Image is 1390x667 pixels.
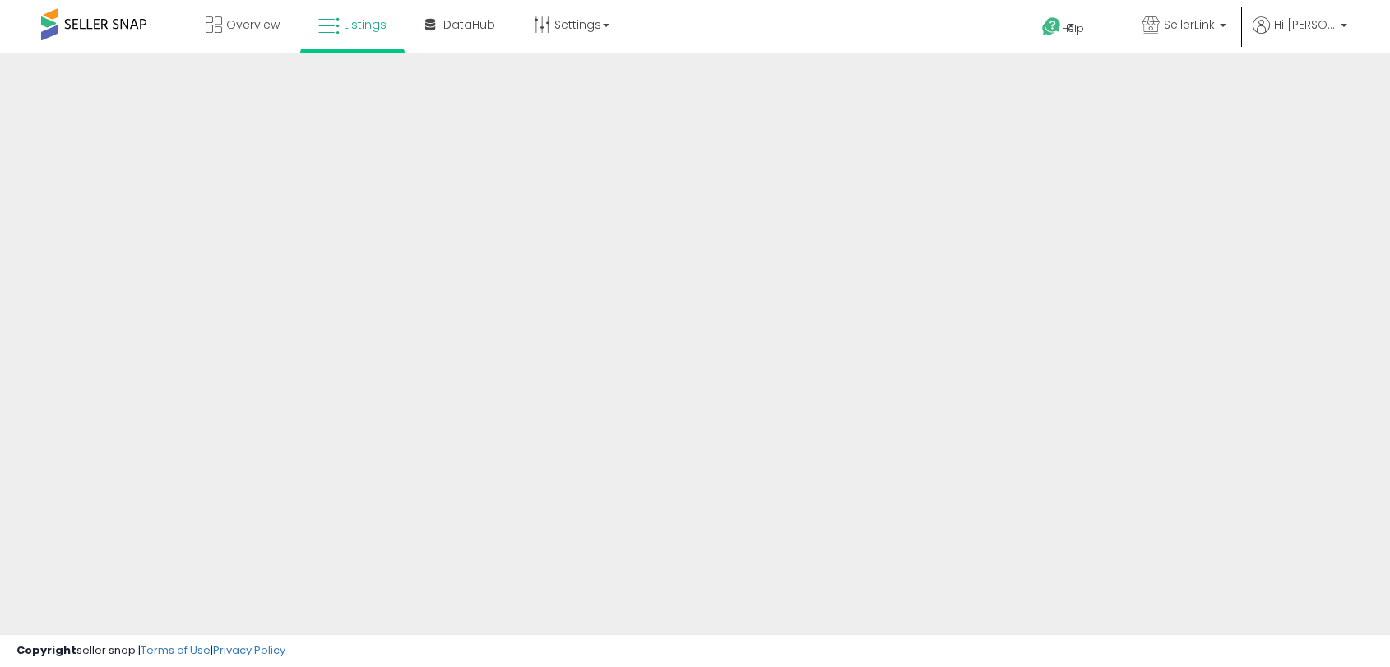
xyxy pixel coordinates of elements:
[1274,16,1336,33] span: Hi [PERSON_NAME]
[1062,21,1084,35] span: Help
[213,642,285,658] a: Privacy Policy
[141,642,211,658] a: Terms of Use
[1029,4,1116,53] a: Help
[226,16,280,33] span: Overview
[344,16,387,33] span: Listings
[16,642,76,658] strong: Copyright
[16,643,285,659] div: seller snap | |
[1041,16,1062,37] i: Get Help
[443,16,495,33] span: DataHub
[1164,16,1215,33] span: SellerLink
[1253,16,1347,53] a: Hi [PERSON_NAME]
